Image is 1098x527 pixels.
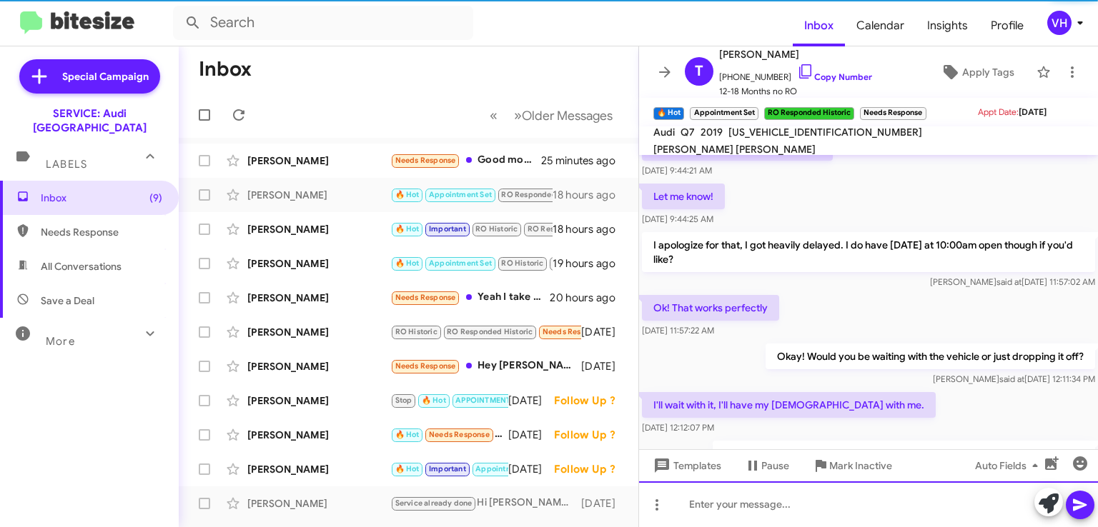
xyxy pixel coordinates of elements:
[701,126,723,139] span: 2019
[395,156,456,165] span: Needs Response
[681,126,695,139] span: Q7
[395,464,420,473] span: 🔥 Hot
[41,225,162,239] span: Needs Response
[475,224,518,234] span: RO Historic
[199,58,252,81] h1: Inbox
[514,106,522,124] span: »
[962,59,1014,85] span: Apply Tags
[541,154,627,168] div: 25 minutes ago
[719,84,872,99] span: 12-18 Months no RO
[728,126,922,139] span: [US_VEHICLE_IDENTIFICATION_NUMBER]
[801,453,904,478] button: Mark Inactive
[979,5,1035,46] a: Profile
[149,191,162,205] span: (9)
[733,453,801,478] button: Pause
[553,222,627,236] div: 18 hours ago
[395,293,456,302] span: Needs Response
[390,152,541,169] div: Good morning [PERSON_NAME] thank you for reaching out to me. Really appreciate I never gonna brin...
[829,453,892,478] span: Mark Inactive
[845,5,916,46] a: Calendar
[581,496,627,511] div: [DATE]
[653,143,816,156] span: [PERSON_NAME] [PERSON_NAME]
[395,259,420,268] span: 🔥 Hot
[247,325,390,339] div: [PERSON_NAME]
[651,453,721,478] span: Templates
[482,101,621,130] nav: Page navigation example
[764,107,854,120] small: RO Responded Historic
[1047,11,1072,35] div: VH
[501,190,587,199] span: RO Responded Historic
[999,373,1024,384] span: said at
[173,6,473,40] input: Search
[19,59,160,94] a: Special Campaign
[964,453,1055,478] button: Auto Fields
[642,295,779,321] p: Ok! That works perfectly
[247,393,390,408] div: [PERSON_NAME]
[395,327,437,336] span: RO Historic
[390,323,581,340] div: Hi, I was traveling out of the country for several weeks. Just got back. Is this service reminder...
[690,107,758,120] small: Appointment Set
[390,495,581,511] div: Hi [PERSON_NAME] this is [PERSON_NAME] at Audi [GEOGRAPHIC_DATA]. I wanted to check in with you a...
[642,232,1095,272] p: I apologize for that, I got heavily delayed. I do have [DATE] at 10:00am open though if you'd like?
[642,184,725,209] p: Let me know!
[490,106,498,124] span: «
[390,186,553,203] div: I forgot to ask if this service was concord?
[41,191,162,205] span: Inbox
[395,430,420,439] span: 🔥 Hot
[41,259,122,273] span: All Conversations
[395,361,456,371] span: Needs Response
[930,276,1095,287] span: [PERSON_NAME] [DATE] 11:57:02 AM
[554,428,627,442] div: Follow Up ?
[508,428,554,442] div: [DATE]
[46,335,75,348] span: More
[933,373,1095,384] span: [PERSON_NAME] [DATE] 12:11:34 PM
[46,158,87,171] span: Labels
[653,126,675,139] span: Audi
[719,63,872,84] span: [PHONE_NUMBER]
[247,462,390,476] div: [PERSON_NAME]
[581,359,627,373] div: [DATE]
[554,462,627,476] div: Follow Up ?
[924,59,1029,85] button: Apply Tags
[522,108,613,124] span: Older Messages
[719,46,872,63] span: [PERSON_NAME]
[429,224,466,234] span: Important
[390,255,553,271] div: Hi, I don't have the car anymore. Thanks for checking in
[247,188,390,202] div: [PERSON_NAME]
[395,498,473,508] span: Service already done
[390,221,553,237] div: Hi! I think we can safely schedule something for either later this week or some time next week. I...
[481,101,506,130] button: Previous
[642,325,714,336] span: [DATE] 11:57:22 AM
[916,5,979,46] span: Insights
[1019,106,1047,117] span: [DATE]
[713,441,1095,466] p: Okay! You are all set for [DATE] morning at 10:00am for the upcoming service!
[390,358,581,374] div: Hey [PERSON_NAME]. I actually have moved down to [GEOGRAPHIC_DATA][PERSON_NAME], so a drive up to...
[550,291,627,305] div: 20 hours ago
[653,107,684,120] small: 🔥 Hot
[996,276,1022,287] span: said at
[553,188,627,202] div: 18 hours ago
[975,453,1044,478] span: Auto Fields
[508,462,554,476] div: [DATE]
[793,5,845,46] a: Inbox
[642,422,714,433] span: [DATE] 12:12:07 PM
[642,392,936,418] p: I'll wait with it, I'll have my [DEMOGRAPHIC_DATA] with me.
[501,259,543,268] span: RO Historic
[247,359,390,373] div: [PERSON_NAME]
[1035,11,1082,35] button: VH
[508,393,554,408] div: [DATE]
[395,190,420,199] span: 🔥 Hot
[639,453,733,478] button: Templates
[429,190,492,199] span: Appointment Set
[766,343,1095,369] p: Okay! Would you be waiting with the vehicle or just dropping it off?
[553,256,627,271] div: 19 hours ago
[395,224,420,234] span: 🔥 Hot
[390,289,550,306] div: Yeah I take the train to work. Gave my Audi up at lease end.
[642,165,712,176] span: [DATE] 9:44:21 AM
[390,392,508,408] div: Ok got it in the calendar...
[429,464,466,473] span: Important
[41,293,94,308] span: Save a Deal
